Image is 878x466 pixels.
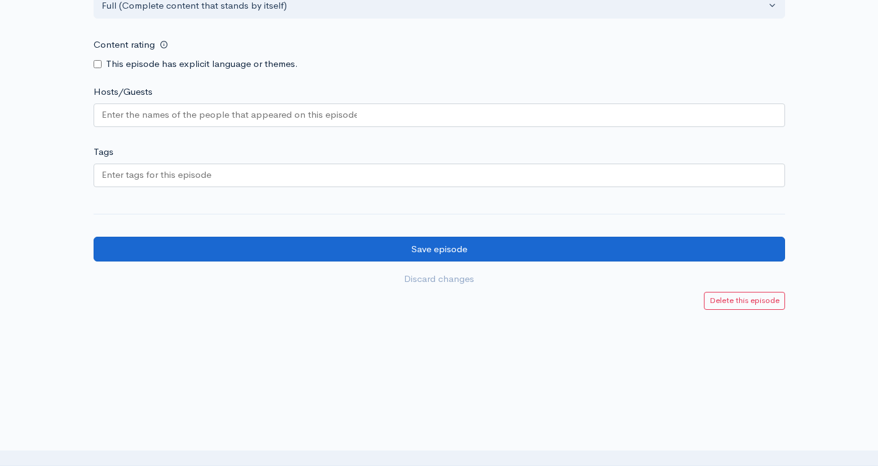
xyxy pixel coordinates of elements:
[106,57,298,71] label: This episode has explicit language or themes.
[94,266,785,292] a: Discard changes
[94,32,155,58] label: Content rating
[94,145,113,159] label: Tags
[94,85,152,99] label: Hosts/Guests
[709,295,779,306] small: Delete this episode
[102,108,357,122] input: Enter the names of the people that appeared on this episode
[704,292,785,310] a: Delete this episode
[102,168,213,182] input: Enter tags for this episode
[94,237,785,262] input: Save episode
